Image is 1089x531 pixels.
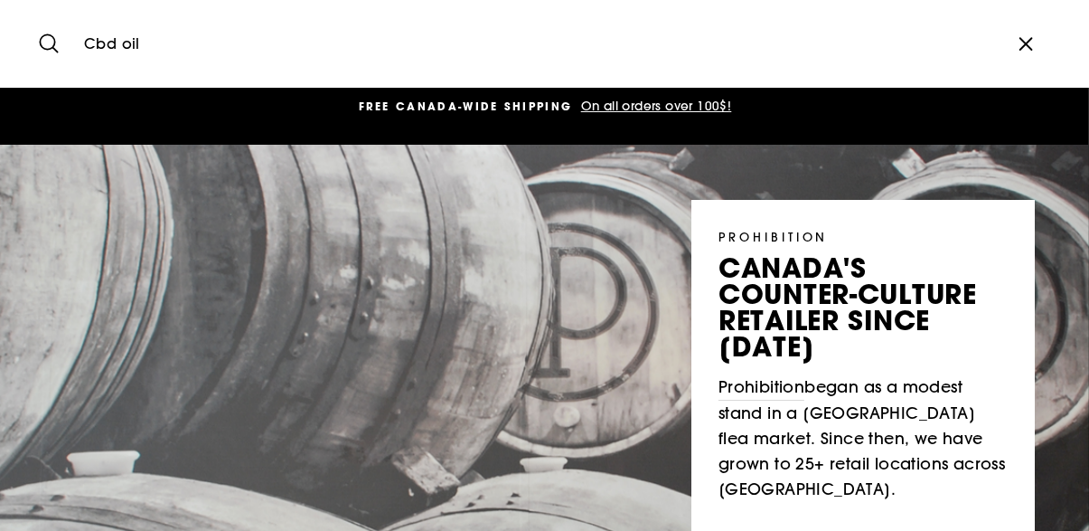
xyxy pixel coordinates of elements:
span: FREE CANADA-WIDE SHIPPING [359,99,573,114]
input: Search our store [75,14,999,74]
p: canada's counter-culture retailer since [DATE] [718,255,1008,361]
a: Prohibition [718,375,804,401]
a: FREE CANADA-WIDE SHIPPING On all orders over 100$! [41,97,1049,117]
p: began as a modest stand in a [GEOGRAPHIC_DATA] flea market. Since then, we have grown to 25+ reta... [718,375,1008,503]
p: PROHIBITION [718,227,1008,246]
span: On all orders over 100$! [577,98,732,114]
